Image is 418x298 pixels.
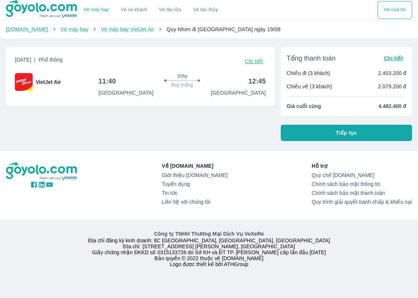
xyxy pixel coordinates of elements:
span: Phổ thông [39,57,63,63]
a: Quy trình giải quyết tranh chấp & khiếu nại [312,199,412,205]
span: Giá cuối cùng [287,102,321,110]
span: 1h5p [177,73,187,79]
img: logo [6,162,78,181]
button: Chi tiết [381,53,406,63]
span: | [34,57,36,63]
span: 4.482.400 đ [378,102,406,110]
span: Bay thẳng [171,82,193,88]
button: Tiếp tục [281,125,412,141]
nav: breadcrumb [6,26,412,33]
p: Chiều đi (3 khách) [287,69,330,77]
p: [GEOGRAPHIC_DATA] [211,89,266,96]
button: Vé tàu thủy [187,1,224,19]
a: Vé xe khách [121,7,147,13]
p: Công ty TNHH Thương Mại Dịch Vụ VeXeRe [6,230,412,238]
p: Chiều về (3 khách) [287,83,332,90]
span: Chi tiết [384,55,403,61]
p: 2.403.200 đ [378,69,406,77]
a: Tin tức [162,190,227,196]
p: 2.079.200 đ [378,83,406,90]
p: Về [DOMAIN_NAME] [162,162,227,170]
span: [DATE] [15,56,63,66]
a: Vé máy bay VietJet Air [101,26,154,32]
a: Vé máy bay [60,26,88,32]
a: Giới thiệu [DOMAIN_NAME] [162,172,227,178]
a: Chính sách bảo mật thông tin [312,181,412,187]
p: [GEOGRAPHIC_DATA] [99,89,154,96]
a: Vé tàu lửa [153,1,187,19]
a: Tuyển dụng [162,181,227,187]
span: Chi tiết [245,58,263,64]
button: Chi tiết [242,56,266,66]
span: Tiếp tục [336,129,357,137]
a: Vé máy bay [84,7,109,13]
a: [DOMAIN_NAME] [6,26,48,32]
a: Chính sách bảo mật thanh toán [312,190,412,196]
span: Tổng thanh toán [287,54,336,63]
span: Quy Nhơn đi [GEOGRAPHIC_DATA] ngày 19/08 [167,26,280,32]
div: choose transportation mode [378,1,412,19]
a: Liên hệ với chúng tôi [162,199,227,205]
h6: 11:40 [99,77,116,86]
button: Vé của tôi [378,1,412,19]
p: Hỗ trợ [312,162,412,170]
a: Quy chế [DOMAIN_NAME] [312,172,412,178]
h6: 12:45 [249,77,266,86]
div: choose transportation mode [78,1,224,19]
span: VietJet Air [36,78,61,86]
